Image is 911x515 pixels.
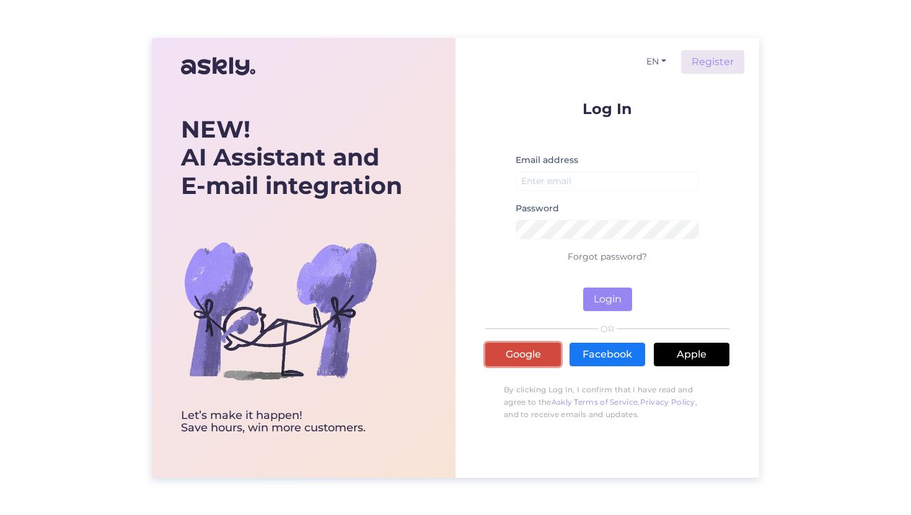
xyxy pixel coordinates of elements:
b: NEW! [181,115,250,144]
button: Login [583,288,632,311]
div: AI Assistant and E-mail integration [181,115,402,200]
img: Askly [181,51,255,81]
p: By clicking Log In, I confirm that I have read and agree to the , , and to receive emails and upd... [485,377,729,427]
img: bg-askly [181,211,379,410]
a: Apple [654,343,729,366]
a: Privacy Policy [640,397,695,407]
a: Register [681,50,744,74]
a: Askly Terms of Service [552,397,638,407]
label: Email address [516,154,578,167]
label: Password [516,202,559,215]
a: Google [485,343,561,366]
p: Log In [485,101,729,117]
button: EN [641,53,671,71]
input: Enter email [516,172,699,191]
div: Let’s make it happen! Save hours, win more customers. [181,410,402,434]
a: Forgot password? [568,251,647,262]
span: OR [599,325,617,333]
a: Facebook [570,343,645,366]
